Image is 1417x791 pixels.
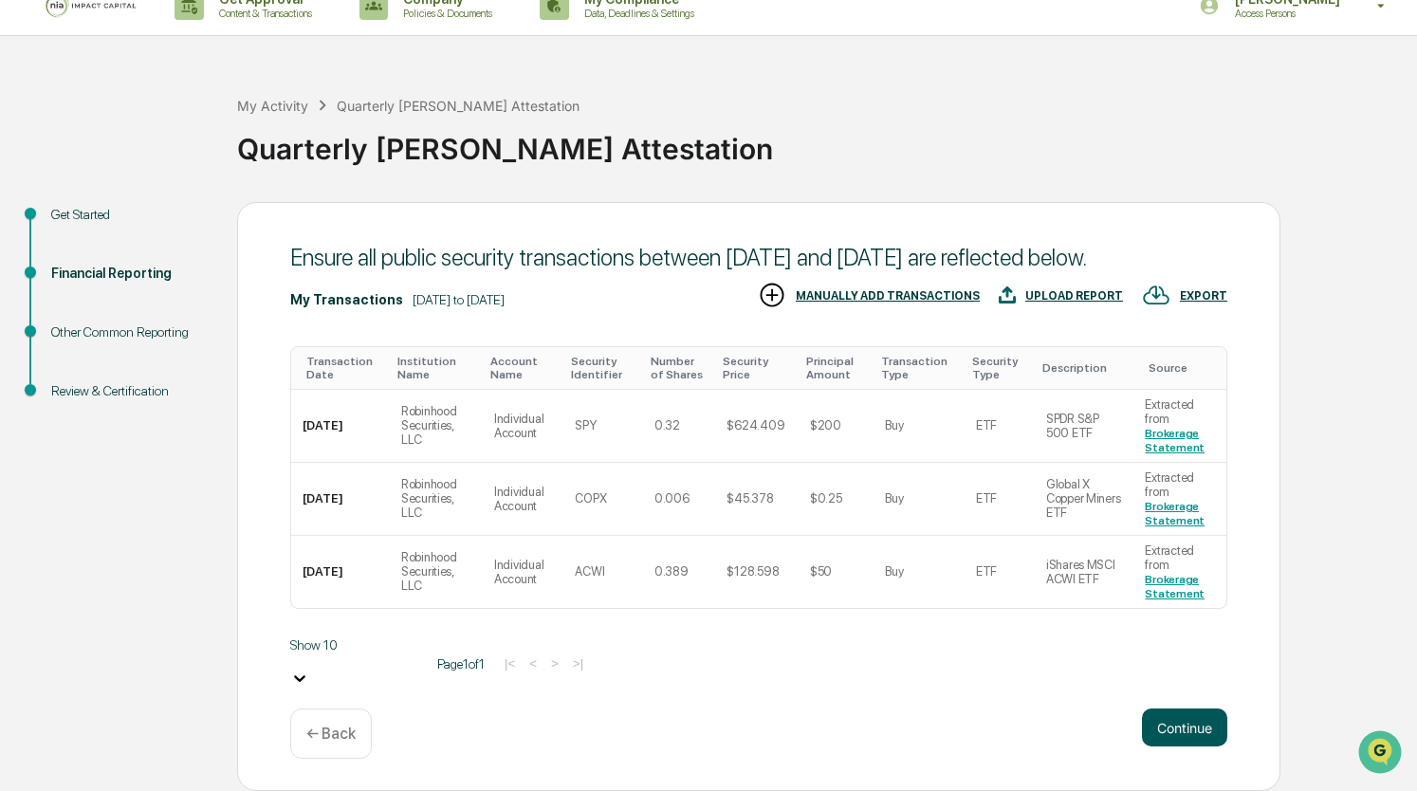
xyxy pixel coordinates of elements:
div: ETF [976,418,997,432]
td: Extracted from [1133,390,1226,463]
div: Toggle SortBy [881,355,957,381]
span: Pylon [189,321,230,335]
div: Ensure all public security transactions between [DATE] and [DATE] are reflected below. [290,244,1227,271]
div: Toggle SortBy [1149,361,1219,375]
div: Toggle SortBy [306,355,382,381]
a: 🖐️Preclearance [11,230,130,265]
span: Data Lookup [38,274,120,293]
td: Extracted from [1133,463,1226,536]
p: Content & Transactions [204,7,322,20]
button: Continue [1142,708,1227,746]
div: Global X Copper Miners ETF [1046,477,1123,520]
div: Buy [885,418,903,432]
div: 🗄️ [138,240,153,255]
div: Toggle SortBy [723,355,791,381]
div: ETF [976,491,997,506]
button: |< [499,655,521,671]
div: SPY [575,418,596,432]
div: 🔎 [19,276,34,291]
div: 0.389 [654,564,689,579]
a: 🗄️Attestations [130,230,243,265]
div: $50 [810,564,832,579]
p: ← Back [306,725,356,743]
div: Buy [885,491,903,506]
div: Toggle SortBy [806,355,866,381]
span: Page 1 of 1 [437,656,485,671]
div: $624.409 [727,418,784,432]
iframe: Open customer support [1356,728,1408,780]
div: Robinhood Securities, LLC [401,404,471,447]
div: ACWI [575,564,604,579]
div: Toggle SortBy [571,355,635,381]
div: We're available if you need us! [64,163,240,178]
a: Brokerage Statement [1145,573,1205,600]
a: Brokerage Statement [1145,500,1205,527]
div: Toggle SortBy [972,355,1027,381]
div: [DATE] to [DATE] [413,292,505,307]
button: >| [567,655,589,671]
div: Financial Reporting [51,264,207,284]
div: Review & Certification [51,381,207,401]
div: Get Started [51,205,207,225]
div: $200 [810,418,841,432]
div: $0.25 [810,491,842,506]
div: Robinhood Securities, LLC [401,550,471,593]
td: [DATE] [291,390,390,463]
div: ETF [976,564,997,579]
img: UPLOAD REPORT [999,281,1016,309]
button: Start new chat [322,150,345,173]
td: Extracted from [1133,536,1226,608]
td: [DATE] [291,536,390,608]
div: My Activity [237,98,308,114]
img: EXPORT [1142,281,1170,309]
a: Brokerage Statement [1145,427,1205,454]
div: Robinhood Securities, LLC [401,477,471,520]
div: $128.598 [727,564,779,579]
img: MANUALLY ADD TRANSACTIONS [758,281,786,309]
td: Individual Account [483,390,563,463]
p: Data, Deadlines & Settings [569,7,704,20]
div: MANUALLY ADD TRANSACTIONS [796,289,980,303]
td: Individual Account [483,536,563,608]
div: Quarterly [PERSON_NAME] Attestation [237,117,1408,166]
span: Attestations [156,238,235,257]
div: Start new chat [64,144,311,163]
div: SPDR S&P 500 ETF [1046,412,1123,440]
button: > [545,655,564,671]
div: Toggle SortBy [490,355,556,381]
div: iShares MSCI ACWI ETF [1046,558,1123,586]
div: COPX [575,491,606,506]
a: Powered byPylon [134,320,230,335]
button: < [524,655,543,671]
div: Buy [885,564,903,579]
div: EXPORT [1180,289,1227,303]
div: 0.32 [654,418,680,432]
div: 0.006 [654,491,690,506]
div: UPLOAD REPORT [1025,289,1123,303]
div: Show 10 [290,637,423,653]
a: 🔎Data Lookup [11,267,127,301]
div: Toggle SortBy [651,355,708,381]
div: Toggle SortBy [397,355,475,381]
div: My Transactions [290,292,403,307]
div: Toggle SortBy [1042,361,1127,375]
p: Access Persons [1220,7,1350,20]
span: Preclearance [38,238,122,257]
img: 1746055101610-c473b297-6a78-478c-a979-82029cc54cd1 [19,144,53,178]
p: How can we help? [19,39,345,69]
div: Other Common Reporting [51,322,207,342]
td: Individual Account [483,463,563,536]
div: $45.378 [727,491,773,506]
div: Quarterly [PERSON_NAME] Attestation [337,98,580,114]
td: [DATE] [291,463,390,536]
p: Policies & Documents [388,7,502,20]
div: 🖐️ [19,240,34,255]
